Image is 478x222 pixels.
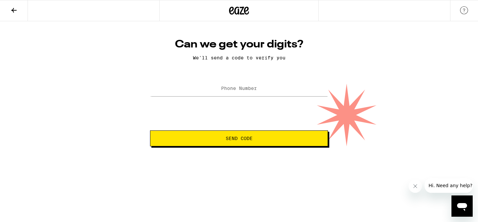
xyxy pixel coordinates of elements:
span: Send Code [226,136,253,141]
h1: Can we get your digits? [150,38,328,51]
p: We'll send a code to verify you [150,55,328,60]
iframe: Close message [409,180,422,193]
input: Phone Number [150,81,328,96]
button: Send Code [150,130,328,146]
iframe: Message from company [425,178,473,193]
label: Phone Number [221,86,257,91]
iframe: Button to launch messaging window [451,195,473,217]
